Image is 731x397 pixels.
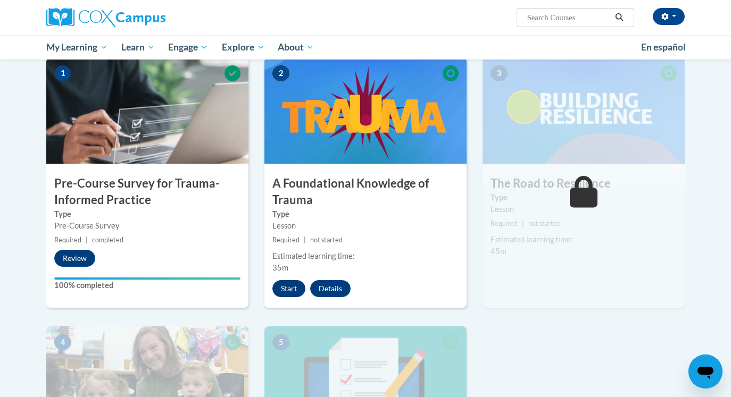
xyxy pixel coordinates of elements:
label: Type [491,192,677,204]
a: Cox Campus [46,8,248,27]
a: Explore [215,35,271,60]
label: Type [272,208,459,220]
div: Estimated learning time: [272,250,459,262]
div: Your progress [54,277,240,280]
div: Main menu [30,35,701,60]
span: Required [54,236,81,244]
button: Review [54,250,95,267]
span: 2 [272,65,289,81]
span: 35m [272,263,288,272]
img: Course Image [483,57,685,164]
a: About [271,35,321,60]
span: completed [92,236,123,244]
span: 5 [272,334,289,350]
label: Type [54,208,240,220]
h3: Pre-Course Survey for Trauma-Informed Practice [46,175,248,208]
h3: A Foundational Knowledge of Trauma [264,175,467,208]
span: | [304,236,306,244]
a: En español [634,36,693,58]
span: En español [641,41,686,53]
button: Account Settings [653,8,685,25]
span: 45m [491,247,506,256]
span: | [522,219,524,227]
a: My Learning [39,35,114,60]
span: 4 [54,334,71,350]
img: Course Image [264,57,467,164]
span: Explore [222,41,264,54]
span: not started [528,219,561,227]
span: About [278,41,314,54]
div: Pre-Course Survey [54,220,240,232]
span: Learn [121,41,155,54]
iframe: Button to launch messaging window [688,354,722,388]
div: Lesson [272,220,459,232]
span: Engage [168,41,208,54]
a: Engage [161,35,215,60]
button: Search [611,11,627,24]
button: Details [310,280,351,297]
img: Cox Campus [46,8,165,27]
span: | [86,236,88,244]
input: Search Courses [526,11,611,24]
h3: The Road to Resilience [483,175,685,192]
div: Lesson [491,204,677,215]
span: 3 [491,65,508,81]
span: not started [310,236,343,244]
button: Start [272,280,305,297]
img: Course Image [46,57,248,164]
span: My Learning [46,41,107,54]
span: Required [491,219,518,227]
span: 1 [54,65,71,81]
a: Learn [114,35,162,60]
label: 100% completed [54,280,240,291]
div: Estimated learning time: [491,234,677,246]
span: Required [272,236,300,244]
